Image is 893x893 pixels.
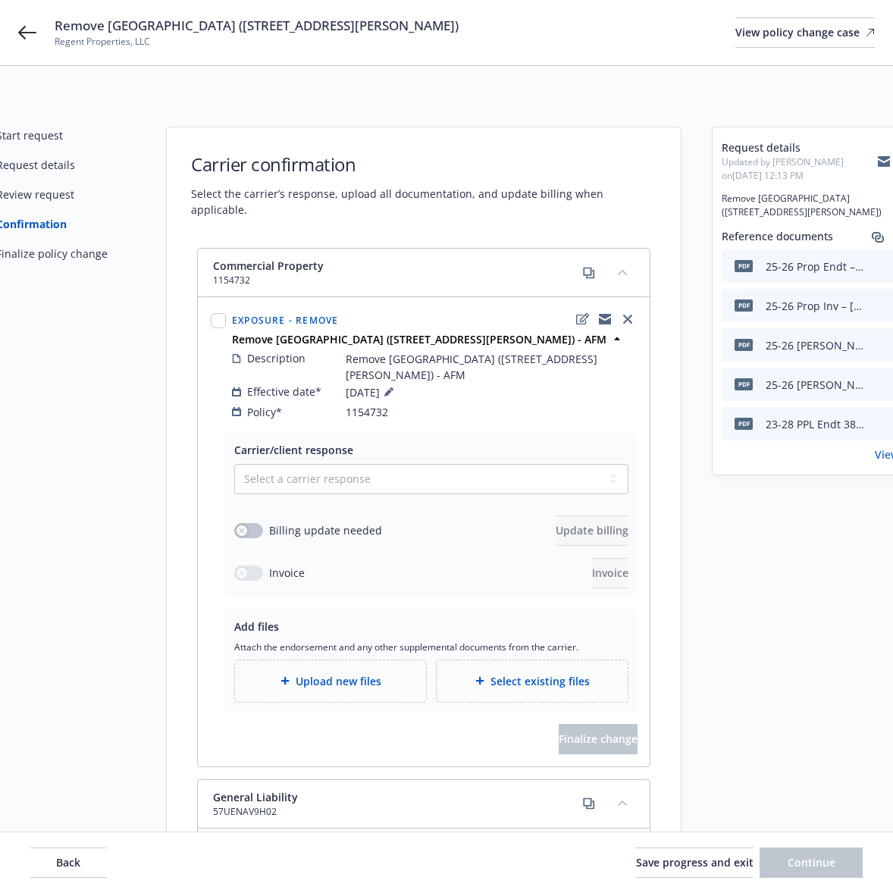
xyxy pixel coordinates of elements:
a: copy [580,264,598,282]
span: Add files [234,619,279,634]
div: Select existing files [436,660,628,703]
a: associate [869,228,887,246]
span: Reference documents [722,228,833,246]
button: Continue [760,848,863,878]
span: Upload new files [296,673,381,689]
span: Select the carrier’s response, upload all documentation, and update billing when applicable. [191,186,656,218]
span: Carrier/client response [234,443,353,457]
button: Update billing [556,515,628,546]
div: 25-26 [PERSON_NAME] – [GEOGRAPHIC_DATA] ([STREET_ADDRESS][PERSON_NAME]).pdf [766,337,864,353]
span: 57UENAV9H02 [213,805,298,819]
span: Regent Properties, LLC [55,35,459,49]
span: Select existing files [490,673,590,689]
span: 1154732 [213,274,324,287]
button: download file [870,416,882,432]
button: download file [870,298,882,314]
button: collapse content [610,260,634,284]
span: pdf [735,378,753,390]
a: close [619,310,637,328]
a: copyLogging [596,310,614,328]
span: Request details [722,139,878,155]
span: pdf [735,299,753,311]
span: Billing update needed [269,522,382,538]
div: Upload new files [234,660,427,703]
a: copy [580,794,598,813]
div: 25-26 Prop Endt – [GEOGRAPHIC_DATA] ([STREET_ADDRESS][PERSON_NAME]).pdf [766,258,864,274]
button: collapse content [610,791,634,815]
span: Finalize change [559,724,638,754]
a: edit [573,310,591,328]
span: Attach the endorsement and any other supplemental documents from the carrier. [234,641,628,653]
span: 1154732 [346,404,388,420]
div: 25-26 Prop Inv – [GEOGRAPHIC_DATA] (950 & [STREET_ADDRESS][PERSON_NAME]).pdf [766,298,864,314]
div: General Liability57UENAV9H02copycollapse content [198,780,650,829]
span: Invoice [592,566,628,580]
span: Remove [GEOGRAPHIC_DATA] ([STREET_ADDRESS][PERSON_NAME]) - AFM [346,351,637,383]
button: Back [30,848,106,878]
span: Continue [788,855,835,869]
span: [DATE] [346,383,398,401]
span: pdf [735,418,753,429]
button: Invoice [592,558,628,588]
span: Effective date* [247,384,321,399]
span: Description [247,350,305,366]
span: Save progress and exit [636,855,754,869]
span: pdf [735,260,753,271]
div: View policy change case [735,18,875,47]
span: Updated by [PERSON_NAME] on [DATE] 12:13 PM [722,155,878,183]
button: download file [870,377,882,393]
button: download file [870,337,882,353]
button: Save progress and exit [636,848,754,878]
span: General Liability [213,789,298,805]
span: Remove [GEOGRAPHIC_DATA] ([STREET_ADDRESS][PERSON_NAME]) [55,17,459,35]
div: 23-28 PPL Endt 38-39 - Divest & Remove 950 & [STREET_ADDRESS][PERSON_NAME]pdf [766,416,864,432]
h1: Carrier confirmation [191,152,656,177]
strong: Remove [GEOGRAPHIC_DATA] ([STREET_ADDRESS][PERSON_NAME]) - AFM [232,332,606,346]
span: Commercial Property [213,258,324,274]
span: Invoice [269,565,305,581]
span: Update billing [556,523,628,537]
div: Commercial Property1154732copycollapse content [198,249,650,297]
span: pdf [735,339,753,350]
a: View policy change case [735,17,875,48]
button: download file [870,258,882,274]
div: 25-26 [PERSON_NAME] – [GEOGRAPHIC_DATA] ([STREET_ADDRESS][PERSON_NAME]).pdf [766,377,864,393]
span: Exposure - Remove [232,314,338,327]
span: Policy* [247,404,282,420]
span: Back [56,855,80,869]
span: Finalize change [559,732,638,746]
